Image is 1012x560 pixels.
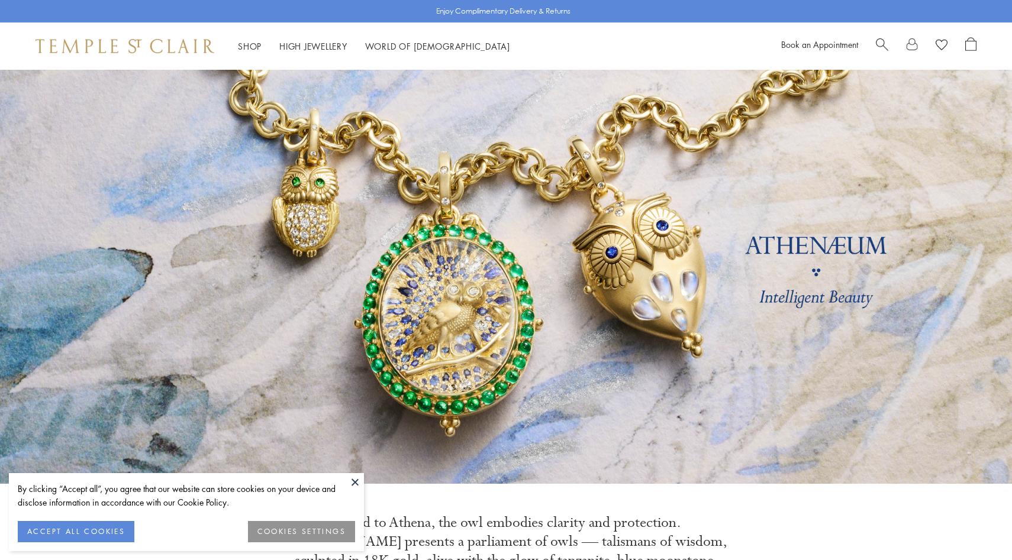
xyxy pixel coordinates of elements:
button: ACCEPT ALL COOKIES [18,521,134,542]
button: COOKIES SETTINGS [248,521,355,542]
a: World of [DEMOGRAPHIC_DATA]World of [DEMOGRAPHIC_DATA] [365,40,510,52]
a: High JewelleryHigh Jewellery [279,40,347,52]
nav: Main navigation [238,39,510,54]
a: ShopShop [238,40,262,52]
p: Enjoy Complimentary Delivery & Returns [436,5,571,17]
a: View Wishlist [936,37,947,55]
div: By clicking “Accept all”, you agree that our website can store cookies on your device and disclos... [18,482,355,509]
a: Open Shopping Bag [965,37,976,55]
a: Book an Appointment [781,38,858,50]
iframe: Gorgias live chat messenger [953,504,1000,548]
img: Temple St. Clair [36,39,214,53]
a: Search [876,37,888,55]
